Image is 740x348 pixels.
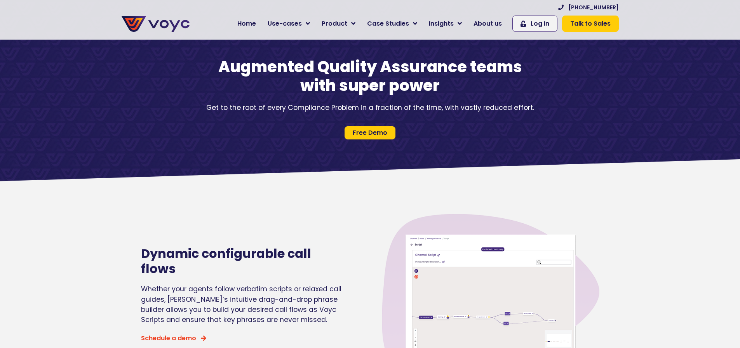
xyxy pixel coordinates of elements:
span: Case Studies [367,19,409,28]
a: Home [232,16,262,31]
h2: Dynamic configurable call flows [141,246,347,276]
a: Insights [423,16,468,31]
span: Free Demo [353,130,387,136]
a: Use-cases [262,16,316,31]
img: voyc-full-logo [122,16,190,32]
span: Log In [531,19,549,28]
span: About us [474,19,502,28]
span: [PHONE_NUMBER] [568,3,619,12]
a: Case Studies [361,16,423,31]
a: Free Demo [345,126,395,139]
span: Product [322,19,347,28]
span: Insights [429,19,454,28]
a: Schedule a demo [141,335,206,341]
h1: Augmented Quality Assurance teams with super power [215,57,526,95]
span: Talk to Sales [570,19,611,28]
span: Schedule a demo [141,335,196,341]
a: Log In [512,16,557,32]
a: About us [468,16,508,31]
a: [PHONE_NUMBER] [558,3,619,12]
span: Home [237,19,256,28]
a: Talk to Sales [562,16,619,32]
a: Product [316,16,361,31]
span: Use-cases [268,19,302,28]
p: Get to the root of every Compliance Problem in a fraction of the time, with vastly reduced effort. [195,103,545,113]
p: Whether your agents follow verbatim scripts or relaxed call guides, [PERSON_NAME]’s intuitive dra... [141,284,347,325]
